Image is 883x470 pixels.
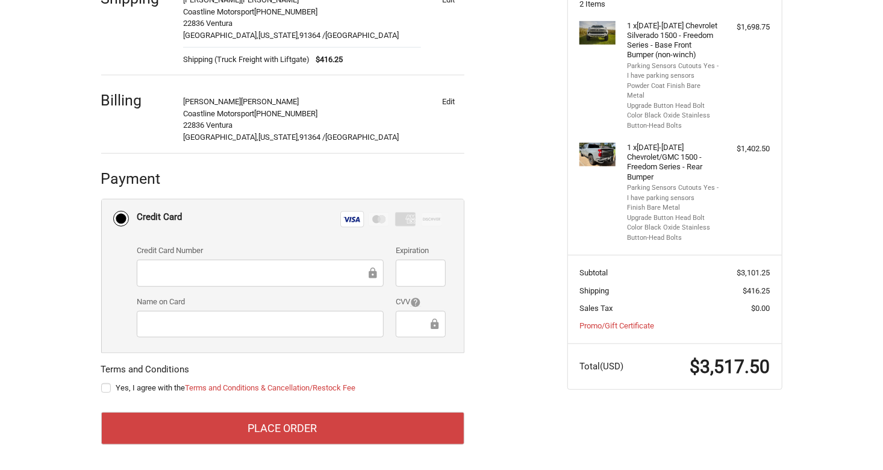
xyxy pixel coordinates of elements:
span: Shipping (Truck Freight with Liftgate) [183,54,310,66]
li: Parking Sensors Cutouts Yes - I have parking sensors [627,61,719,81]
span: [GEOGRAPHIC_DATA] [325,133,399,142]
span: 91364 / [299,31,325,40]
span: [GEOGRAPHIC_DATA], [183,31,258,40]
span: [PERSON_NAME] [183,97,241,106]
div: $1,402.50 [722,143,770,155]
button: Place Order [101,412,464,445]
label: CVV [396,296,446,308]
span: Shipping [579,286,609,295]
span: Sales Tax [579,304,613,313]
h4: 1 x [DATE]-[DATE] Chevrolet/GMC 1500 - Freedom Series - Rear Bumper [627,143,719,182]
label: Name on Card [137,296,384,308]
li: Upgrade Button Head Bolt Color Black Oxide Stainless Button-Head Bolts [627,101,719,131]
li: Parking Sensors Cutouts Yes - I have parking sensors [627,183,719,203]
h4: 1 x [DATE]-[DATE] Chevrolet Silverado 1500 - Freedom Series - Base Front Bumper (non-winch) [627,21,719,60]
span: $3,517.50 [690,356,770,377]
legend: Terms and Conditions [101,363,190,382]
span: [PERSON_NAME] [241,97,299,106]
a: Terms and Conditions & Cancellation/Restock Fee [185,383,355,392]
span: 22836 Ventura [183,121,232,130]
h2: Payment [101,169,172,188]
span: [PHONE_NUMBER] [254,7,317,16]
li: Upgrade Button Head Bolt Color Black Oxide Stainless Button-Head Bolts [627,213,719,243]
span: $3,101.25 [737,268,770,277]
span: 22836 Ventura [183,19,232,28]
span: Coastline Motorsport [183,7,254,16]
span: $416.25 [743,286,770,295]
span: Yes, I agree with the [116,383,355,392]
span: [PHONE_NUMBER] [254,109,317,118]
a: Promo/Gift Certificate [579,321,654,330]
iframe: Chat Widget [823,412,883,470]
h2: Billing [101,91,172,110]
span: [GEOGRAPHIC_DATA], [183,133,258,142]
span: Subtotal [579,268,608,277]
span: $416.25 [310,54,343,66]
span: Total (USD) [579,361,623,372]
span: [US_STATE], [258,133,299,142]
label: Credit Card Number [137,245,384,257]
span: [US_STATE], [258,31,299,40]
div: $1,698.75 [722,21,770,33]
li: Powder Coat Finish Bare Metal [627,81,719,101]
label: Expiration [396,245,446,257]
span: $0.00 [751,304,770,313]
li: Finish Bare Metal [627,203,719,213]
span: [GEOGRAPHIC_DATA] [325,31,399,40]
span: 91364 / [299,133,325,142]
div: Credit Card [137,207,182,227]
button: Edit [433,93,464,110]
span: Coastline Motorsport [183,109,254,118]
